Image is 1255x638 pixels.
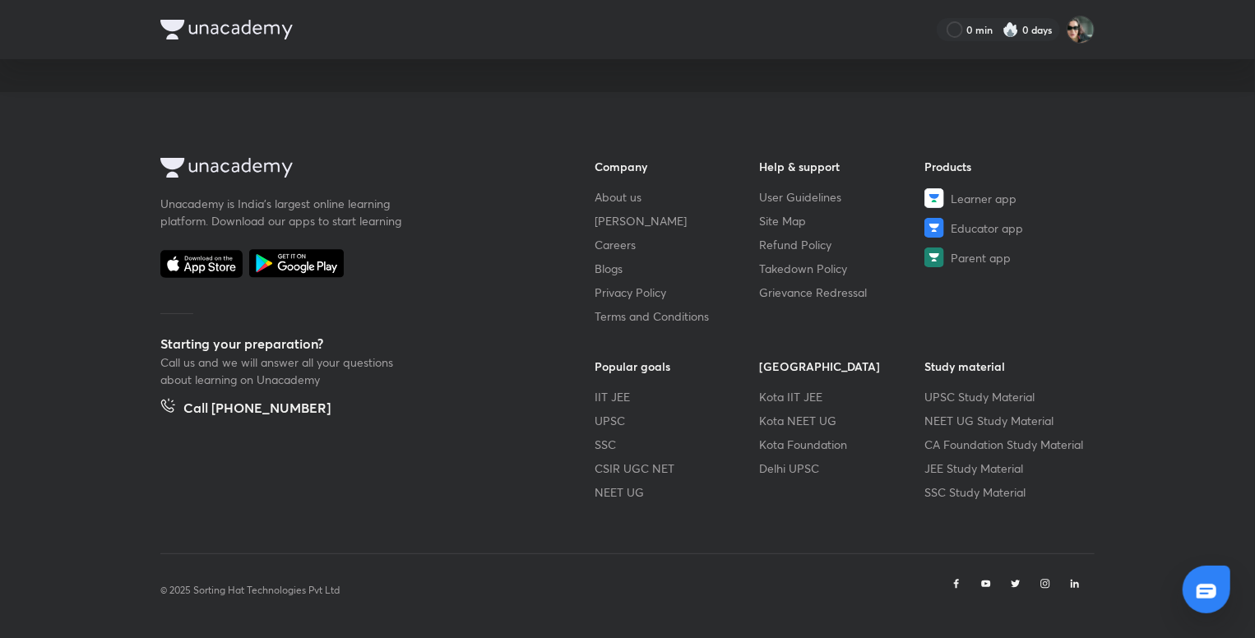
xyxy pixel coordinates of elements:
a: UPSC [595,412,760,429]
p: Unacademy is India’s largest online learning platform. Download our apps to start learning [160,195,407,229]
span: Educator app [951,220,1023,237]
p: Call us and we will answer all your questions about learning on Unacademy [160,354,407,388]
a: Careers [595,236,760,253]
h6: Products [924,158,1090,175]
a: Grievance Redressal [760,284,925,301]
a: Kota Foundation [760,436,925,453]
a: Company Logo [160,158,542,182]
a: Takedown Policy [760,260,925,277]
a: NEET UG [595,483,760,501]
h5: Starting your preparation? [160,334,542,354]
a: Terms and Conditions [595,307,760,325]
h6: Company [595,158,760,175]
span: Learner app [951,190,1017,207]
span: Careers [595,236,636,253]
a: [PERSON_NAME] [595,212,760,229]
a: Kota IIT JEE [760,388,925,405]
p: © 2025 Sorting Hat Technologies Pvt Ltd [160,583,340,598]
a: Delhi UPSC [760,460,925,477]
a: IIT JEE [595,388,760,405]
img: streak [1003,21,1019,38]
a: Call [PHONE_NUMBER] [160,398,331,421]
a: Kota NEET UG [760,412,925,429]
a: CA Foundation Study Material [924,436,1090,453]
a: SSC Study Material [924,483,1090,501]
a: SSC [595,436,760,453]
a: Privacy Policy [595,284,760,301]
h6: Study material [924,358,1090,375]
a: UPSC Study Material [924,388,1090,405]
a: Site Map [760,212,925,229]
img: Company Logo [160,20,293,39]
a: Learner app [924,188,1090,208]
h6: [GEOGRAPHIC_DATA] [760,358,925,375]
a: Refund Policy [760,236,925,253]
a: Parent app [924,247,1090,267]
a: CSIR UGC NET [595,460,760,477]
h6: Popular goals [595,358,760,375]
a: Blogs [595,260,760,277]
a: JEE Study Material [924,460,1090,477]
a: Educator app [924,218,1090,238]
a: User Guidelines [760,188,925,206]
h6: Help & support [760,158,925,175]
a: About us [595,188,760,206]
img: Company Logo [160,158,293,178]
a: NEET UG Study Material [924,412,1090,429]
span: Parent app [951,249,1011,266]
img: Learner app [924,188,944,208]
img: Educator app [924,218,944,238]
img: Parent app [924,247,944,267]
img: Arihant [1067,16,1095,44]
h5: Call [PHONE_NUMBER] [183,398,331,421]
